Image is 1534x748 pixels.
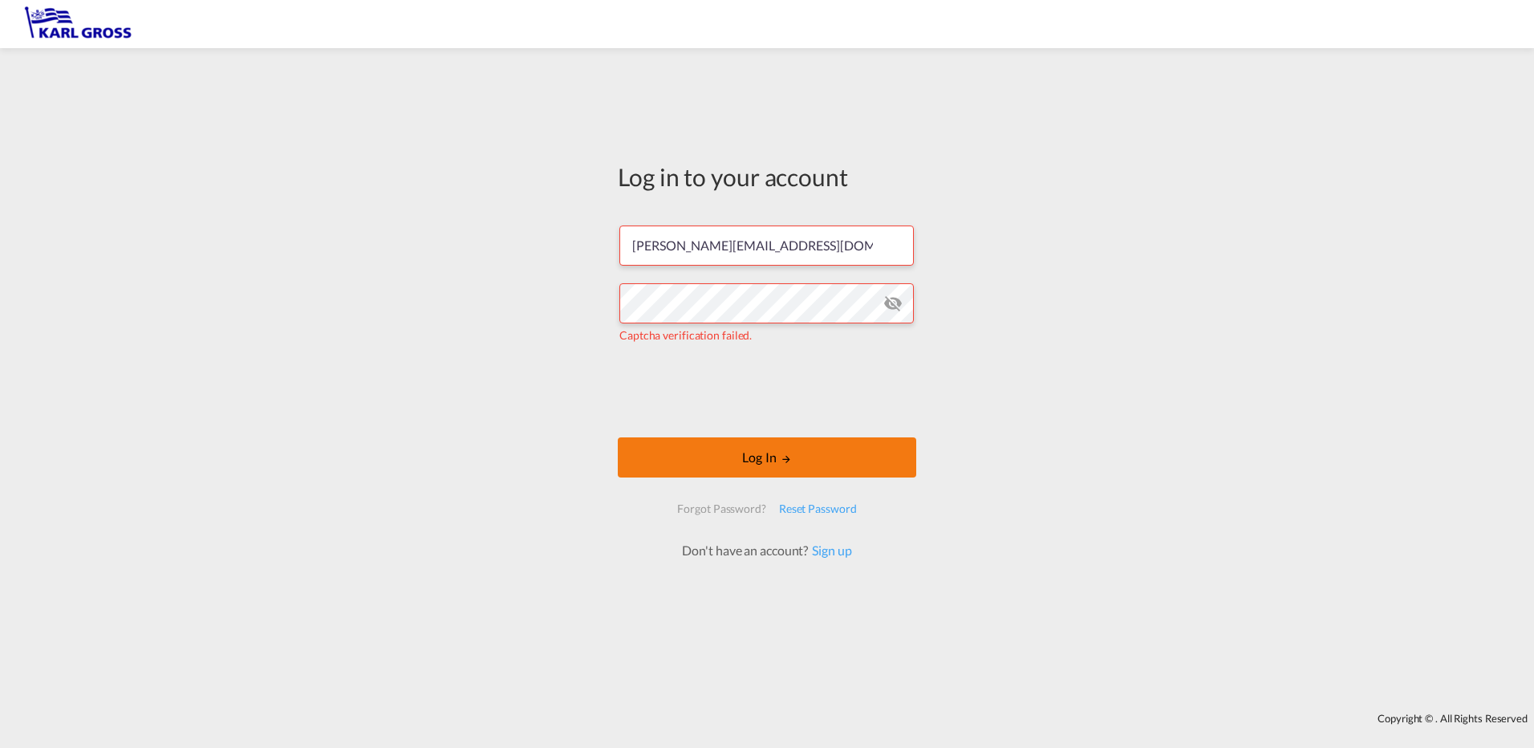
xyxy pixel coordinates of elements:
img: 3269c73066d711f095e541db4db89301.png [24,6,132,43]
span: Captcha verification failed. [619,328,752,342]
div: Don't have an account? [664,542,869,559]
a: Sign up [808,543,851,558]
div: Reset Password [773,494,863,523]
input: Enter email/phone number [619,226,914,266]
md-icon: icon-eye-off [883,294,903,313]
div: Log in to your account [618,160,916,193]
button: LOGIN [618,437,916,478]
iframe: reCAPTCHA [645,359,889,421]
div: Forgot Password? [671,494,772,523]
